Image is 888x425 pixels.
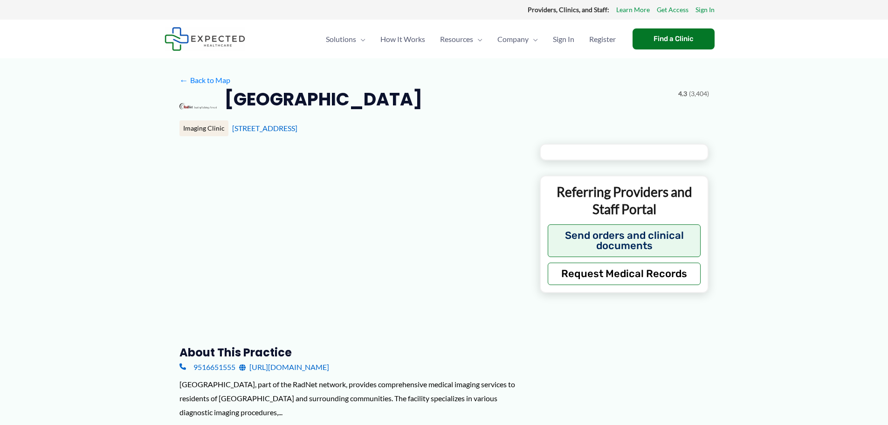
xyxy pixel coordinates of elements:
a: How It Works [373,23,433,56]
strong: Providers, Clinics, and Staff: [528,6,609,14]
a: Register [582,23,623,56]
span: Menu Toggle [529,23,538,56]
nav: Primary Site Navigation [318,23,623,56]
span: Menu Toggle [356,23,365,56]
a: [URL][DOMAIN_NAME] [239,360,329,374]
p: Referring Providers and Staff Portal [548,183,701,217]
button: Send orders and clinical documents [548,224,701,257]
span: Register [589,23,616,56]
span: How It Works [380,23,425,56]
a: 9516651555 [179,360,235,374]
h3: About this practice [179,345,525,360]
div: [GEOGRAPHIC_DATA], part of the RadNet network, provides comprehensive medical imaging services to... [179,377,525,419]
a: [STREET_ADDRESS] [232,124,297,132]
a: ←Back to Map [179,73,230,87]
a: Sign In [545,23,582,56]
a: Get Access [657,4,688,16]
span: Sign In [553,23,574,56]
a: ResourcesMenu Toggle [433,23,490,56]
span: (3,404) [689,88,709,100]
h2: [GEOGRAPHIC_DATA] [224,88,422,111]
a: Learn More [616,4,650,16]
span: Resources [440,23,473,56]
img: Expected Healthcare Logo - side, dark font, small [165,27,245,51]
button: Request Medical Records [548,263,701,285]
a: CompanyMenu Toggle [490,23,545,56]
div: Imaging Clinic [179,120,228,136]
a: SolutionsMenu Toggle [318,23,373,56]
a: Sign In [695,4,715,16]
span: 4.3 [678,88,687,100]
span: Solutions [326,23,356,56]
span: Menu Toggle [473,23,482,56]
a: Find a Clinic [633,28,715,49]
span: Company [497,23,529,56]
span: ← [179,76,188,84]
